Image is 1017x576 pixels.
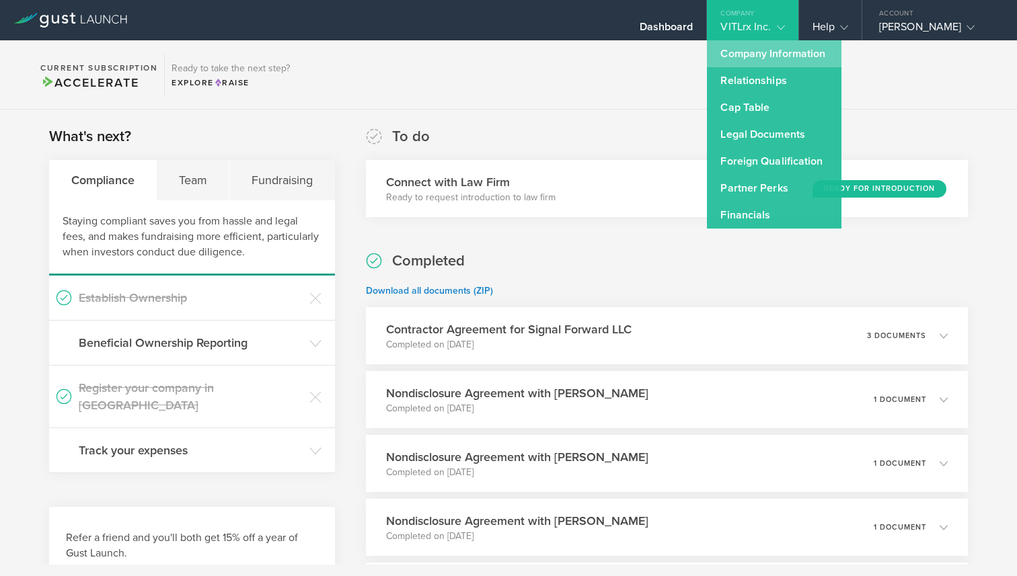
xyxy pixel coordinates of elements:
[386,191,556,204] p: Ready to request introduction to law firm
[386,466,648,479] p: Completed on [DATE]
[79,334,303,352] h3: Beneficial Ownership Reporting
[49,127,131,147] h2: What's next?
[66,530,318,561] h3: Refer a friend and you'll both get 15% off a year of Gust Launch.
[392,251,465,271] h2: Completed
[386,321,632,338] h3: Contractor Agreement for Signal Forward LLC
[386,530,648,543] p: Completed on [DATE]
[366,160,968,217] div: Connect with Law FirmReady to request introduction to law firmReady for Introduction
[214,78,250,87] span: Raise
[640,20,693,40] div: Dashboard
[386,173,556,191] h3: Connect with Law Firm
[79,289,303,306] h3: Establish Ownership
[172,64,290,73] h3: Ready to take the next step?
[386,512,648,530] h3: Nondisclosure Agreement with [PERSON_NAME]
[229,160,334,200] div: Fundraising
[874,524,926,531] p: 1 document
[720,20,784,40] div: VITLrx Inc.
[813,180,946,198] div: Ready for Introduction
[386,448,648,466] h3: Nondisclosure Agreement with [PERSON_NAME]
[40,64,157,72] h2: Current Subscription
[164,54,297,95] div: Ready to take the next step?ExploreRaise
[366,285,493,296] a: Download all documents (ZIP)
[874,396,926,403] p: 1 document
[157,160,229,200] div: Team
[874,460,926,467] p: 1 document
[867,332,926,339] p: 3 documents
[49,200,335,276] div: Staying compliant saves you from hassle and legal fees, and makes fundraising more efficient, par...
[392,127,430,147] h2: To do
[172,77,290,89] div: Explore
[813,20,848,40] div: Help
[386,384,648,402] h3: Nondisclosure Agreement with [PERSON_NAME]
[386,402,648,415] p: Completed on [DATE]
[49,160,157,200] div: Compliance
[386,338,632,352] p: Completed on [DATE]
[79,379,303,414] h3: Register your company in [GEOGRAPHIC_DATA]
[40,75,139,90] span: Accelerate
[879,20,993,40] div: [PERSON_NAME]
[79,442,303,459] h3: Track your expenses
